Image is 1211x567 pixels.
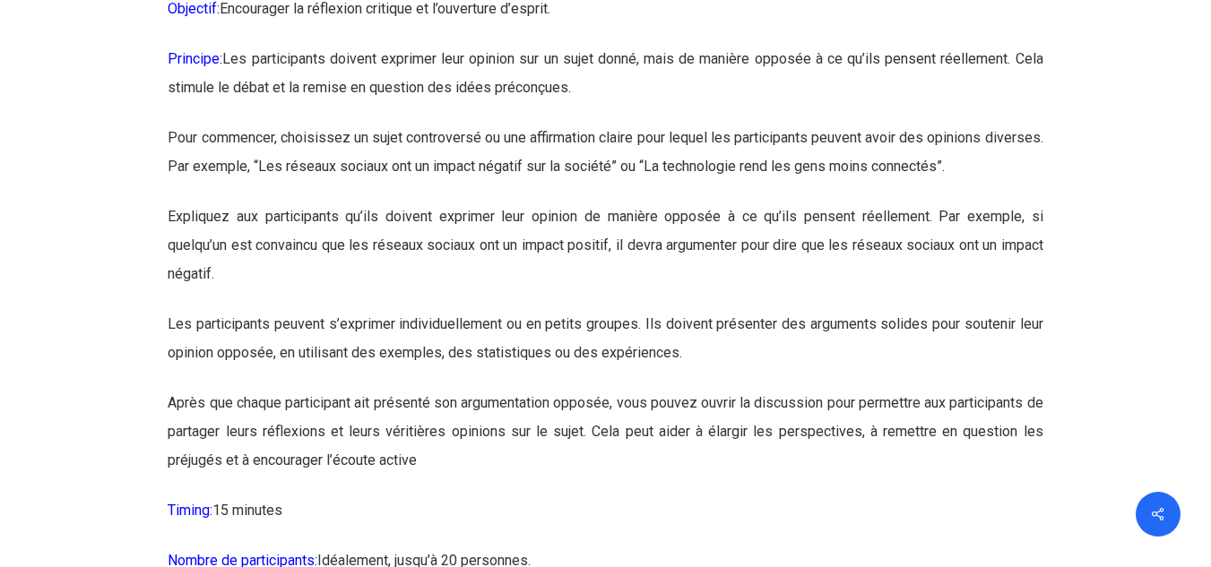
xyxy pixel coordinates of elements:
[168,389,1042,496] p: Après que chaque participant ait présenté son argumentation opposée, vous pouvez ouvrir la discus...
[168,502,212,519] span: Timing:
[168,202,1042,310] p: Expliquez aux participants qu’ils doivent exprimer leur opinion de manière opposée à ce qu’ils pe...
[168,45,1042,124] p: Les participants doivent exprimer leur opinion sur un sujet donné, mais de manière opposée à ce q...
[168,310,1042,389] p: Les participants peuvent s’exprimer individuellement ou en petits groupes. Ils doivent présenter ...
[168,50,222,67] span: Principe:
[168,124,1042,202] p: Pour commencer, choisissez un sujet controversé ou une affirmation claire pour lequel les partici...
[168,496,1042,546] p: 15 minutes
